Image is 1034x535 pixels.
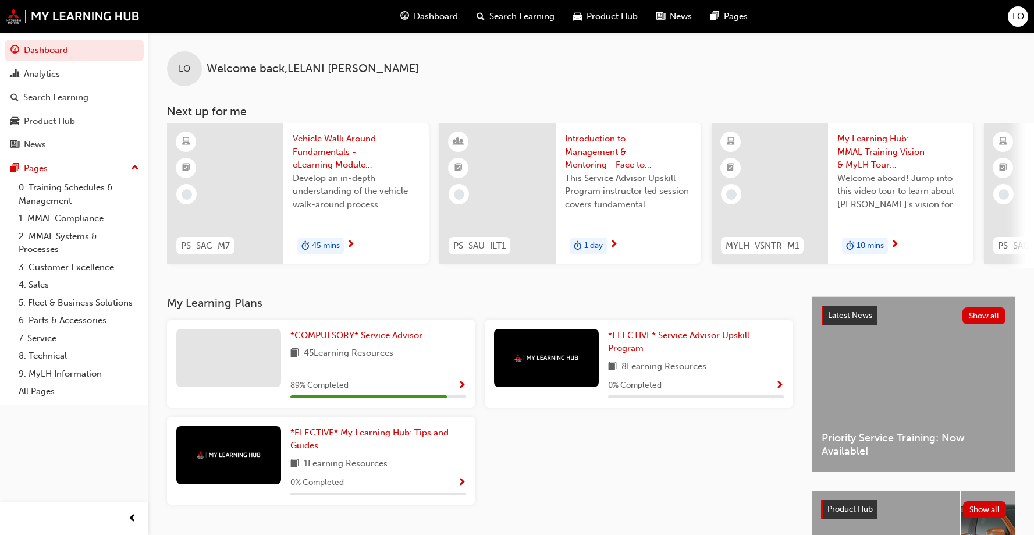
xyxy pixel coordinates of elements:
span: duration-icon [574,239,582,254]
div: Search Learning [23,91,88,104]
span: Latest News [828,310,872,320]
span: news-icon [656,9,665,24]
div: Pages [24,162,48,175]
a: *ELECTIVE* My Learning Hub: Tips and Guides [290,426,466,452]
a: 6. Parts & Accessories [14,311,144,329]
span: learningRecordVerb_NONE-icon [999,189,1009,200]
a: Latest NewsShow allPriority Service Training: Now Available! [812,296,1015,472]
button: Show all [962,307,1006,324]
span: up-icon [131,161,139,176]
span: learningRecordVerb_NONE-icon [182,189,192,200]
a: 7. Service [14,329,144,348]
span: duration-icon [846,239,854,254]
a: 2. MMAL Systems & Processes [14,228,144,258]
button: Pages [5,158,144,179]
span: This Service Advisor Upskill Program instructor led session covers fundamental management styles ... [565,172,692,211]
a: 1. MMAL Compliance [14,210,144,228]
span: chart-icon [10,69,19,80]
span: booktick-icon [182,161,190,176]
span: book-icon [608,360,617,374]
span: learningResourceType_INSTRUCTOR_LED-icon [454,134,463,150]
span: booktick-icon [727,161,735,176]
span: Show Progress [775,381,784,391]
img: mmal [197,451,261,459]
img: mmal [6,9,140,24]
a: 9. MyLH Information [14,365,144,383]
span: Welcome aboard! Jump into this video tour to learn about [PERSON_NAME]'s vision for your learning... [837,172,964,211]
span: learningRecordVerb_NONE-icon [726,189,737,200]
span: 1 day [584,239,603,253]
span: Develop an in-depth understanding of the vehicle walk-around process. [293,172,420,211]
button: LO [1008,6,1028,27]
span: car-icon [573,9,582,24]
span: 1 Learning Resources [304,457,388,472]
a: All Pages [14,382,144,401]
span: book-icon [290,346,299,361]
a: 3. Customer Excellence [14,258,144,277]
span: Product Hub [827,504,873,514]
span: next-icon [346,240,355,250]
a: PS_SAU_ILT1Introduction to Management & Mentoring - Face to Face Instructor Led Training (Service... [439,123,701,264]
span: Product Hub [587,10,638,23]
span: Welcome back , LELANI [PERSON_NAME] [207,62,419,76]
a: Search Learning [5,87,144,108]
a: PS_SAC_M7Vehicle Walk Around Fundamentals - eLearning Module (Service Advisor Core Program)Develo... [167,123,429,264]
a: Product HubShow all [821,500,1006,519]
button: Show all [963,501,1007,518]
span: Show Progress [457,478,466,488]
span: *ELECTIVE* Service Advisor Upskill Program [608,330,749,354]
span: learningResourceType_ELEARNING-icon [999,134,1007,150]
a: *ELECTIVE* Service Advisor Upskill Program [608,329,784,355]
span: learningRecordVerb_NONE-icon [454,189,464,200]
button: Show Progress [775,378,784,393]
span: next-icon [609,240,618,250]
span: 0 % Completed [290,476,344,490]
a: Analytics [5,63,144,85]
span: MYLH_VSNTR_M1 [726,239,799,253]
a: Product Hub [5,111,144,132]
span: learningResourceType_ELEARNING-icon [182,134,190,150]
span: Dashboard [414,10,458,23]
div: Analytics [24,68,60,81]
img: mmal [514,354,578,362]
a: pages-iconPages [701,5,757,29]
span: Vehicle Walk Around Fundamentals - eLearning Module (Service Advisor Core Program) [293,132,420,172]
button: Show Progress [457,476,466,490]
span: booktick-icon [999,161,1007,176]
span: Search Learning [489,10,555,23]
h3: Next up for me [148,105,1034,118]
a: 5. Fleet & Business Solutions [14,294,144,312]
button: DashboardAnalyticsSearch LearningProduct HubNews [5,37,144,158]
button: Show Progress [457,378,466,393]
span: duration-icon [301,239,310,254]
span: LO [1012,10,1024,23]
span: Priority Service Training: Now Available! [822,431,1005,458]
span: PS_SAC_M7 [181,239,230,253]
span: PS_SAU_ILT1 [453,239,506,253]
a: News [5,134,144,155]
a: car-iconProduct Hub [564,5,647,29]
a: Dashboard [5,40,144,61]
span: book-icon [290,457,299,472]
span: prev-icon [128,512,137,526]
span: learningResourceType_ELEARNING-icon [727,134,735,150]
span: guage-icon [10,45,19,56]
span: News [670,10,692,23]
h3: My Learning Plans [167,296,793,310]
span: LO [179,62,190,76]
a: news-iconNews [647,5,701,29]
span: pages-icon [710,9,719,24]
span: 8 Learning Resources [621,360,706,374]
span: Introduction to Management & Mentoring - Face to Face Instructor Led Training (Service Advisor Up... [565,132,692,172]
span: *ELECTIVE* My Learning Hub: Tips and Guides [290,427,449,451]
a: 4. Sales [14,276,144,294]
span: search-icon [477,9,485,24]
span: 0 % Completed [608,379,662,392]
span: Pages [724,10,748,23]
span: 45 mins [312,239,340,253]
div: Product Hub [24,115,75,128]
span: 10 mins [857,239,884,253]
a: 0. Training Schedules & Management [14,179,144,210]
